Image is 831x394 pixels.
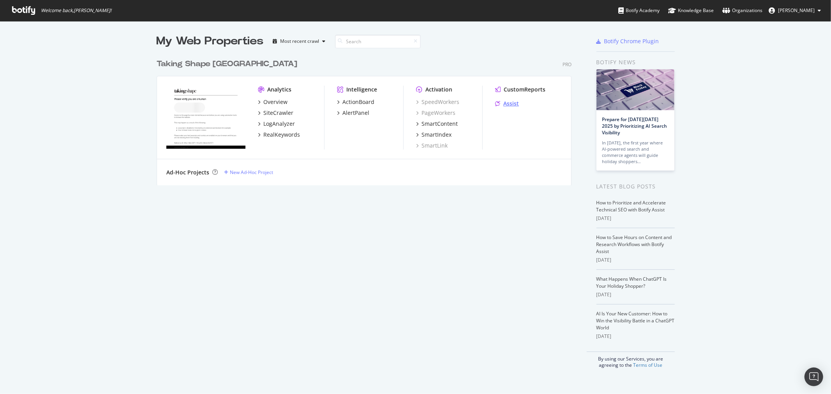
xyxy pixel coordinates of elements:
[157,33,264,49] div: My Web Properties
[596,257,675,264] div: [DATE]
[416,98,459,106] a: SpeedWorkers
[422,131,452,139] div: SmartIndex
[157,58,300,70] a: Taking Shape [GEOGRAPHIC_DATA]
[495,86,545,93] a: CustomReports
[604,37,659,45] div: Botify Chrome Plugin
[762,4,827,17] button: [PERSON_NAME]
[503,100,519,107] div: Assist
[416,109,455,117] a: PageWorkers
[596,310,675,331] a: AI Is Your New Customer: How to Win the Visibility Battle in a ChatGPT World
[258,109,293,117] a: SiteCrawler
[281,39,319,44] div: Most recent crawl
[270,35,329,47] button: Most recent crawl
[425,86,452,93] div: Activation
[41,7,111,14] span: Welcome back, [PERSON_NAME] !
[258,98,288,106] a: Overview
[258,120,295,128] a: LogAnalyzer
[166,169,209,176] div: Ad-Hoc Projects
[602,116,667,136] a: Prepare for [DATE][DATE] 2025 by Prioritizing AI Search Visibility
[587,352,675,368] div: By using our Services, you are agreeing to the
[596,182,675,191] div: Latest Blog Posts
[805,368,823,386] div: Open Intercom Messenger
[267,86,291,93] div: Analytics
[596,199,666,213] a: How to Prioritize and Accelerate Technical SEO with Botify Assist
[668,7,714,14] div: Knowledge Base
[596,333,675,340] div: [DATE]
[416,142,448,150] a: SmartLink
[596,37,659,45] a: Botify Chrome Plugin
[633,362,662,368] a: Terms of Use
[230,169,273,176] div: New Ad-Hoc Project
[263,131,300,139] div: RealKeywords
[346,86,377,93] div: Intelligence
[563,61,572,68] div: Pro
[778,7,815,14] span: Kiran Flynn
[258,131,300,139] a: RealKeywords
[157,49,578,185] div: grid
[422,120,458,128] div: SmartContent
[263,120,295,128] div: LogAnalyzer
[596,291,675,298] div: [DATE]
[342,109,369,117] div: AlertPanel
[495,100,519,107] a: Assist
[596,215,675,222] div: [DATE]
[618,7,660,14] div: Botify Academy
[224,169,273,176] a: New Ad-Hoc Project
[263,98,288,106] div: Overview
[722,7,762,14] div: Organizations
[602,140,669,165] div: In [DATE], the first year where AI-powered search and commerce agents will guide holiday shoppers…
[596,69,674,110] img: Prepare for Black Friday 2025 by Prioritizing AI Search Visibility
[337,109,369,117] a: AlertPanel
[157,58,297,70] div: Taking Shape [GEOGRAPHIC_DATA]
[416,131,452,139] a: SmartIndex
[335,35,421,48] input: Search
[504,86,545,93] div: CustomReports
[263,109,293,117] div: SiteCrawler
[166,86,245,149] img: Takingshape.com
[416,120,458,128] a: SmartContent
[342,98,374,106] div: ActionBoard
[596,276,667,289] a: What Happens When ChatGPT Is Your Holiday Shopper?
[596,234,672,255] a: How to Save Hours on Content and Research Workflows with Botify Assist
[337,98,374,106] a: ActionBoard
[596,58,675,67] div: Botify news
